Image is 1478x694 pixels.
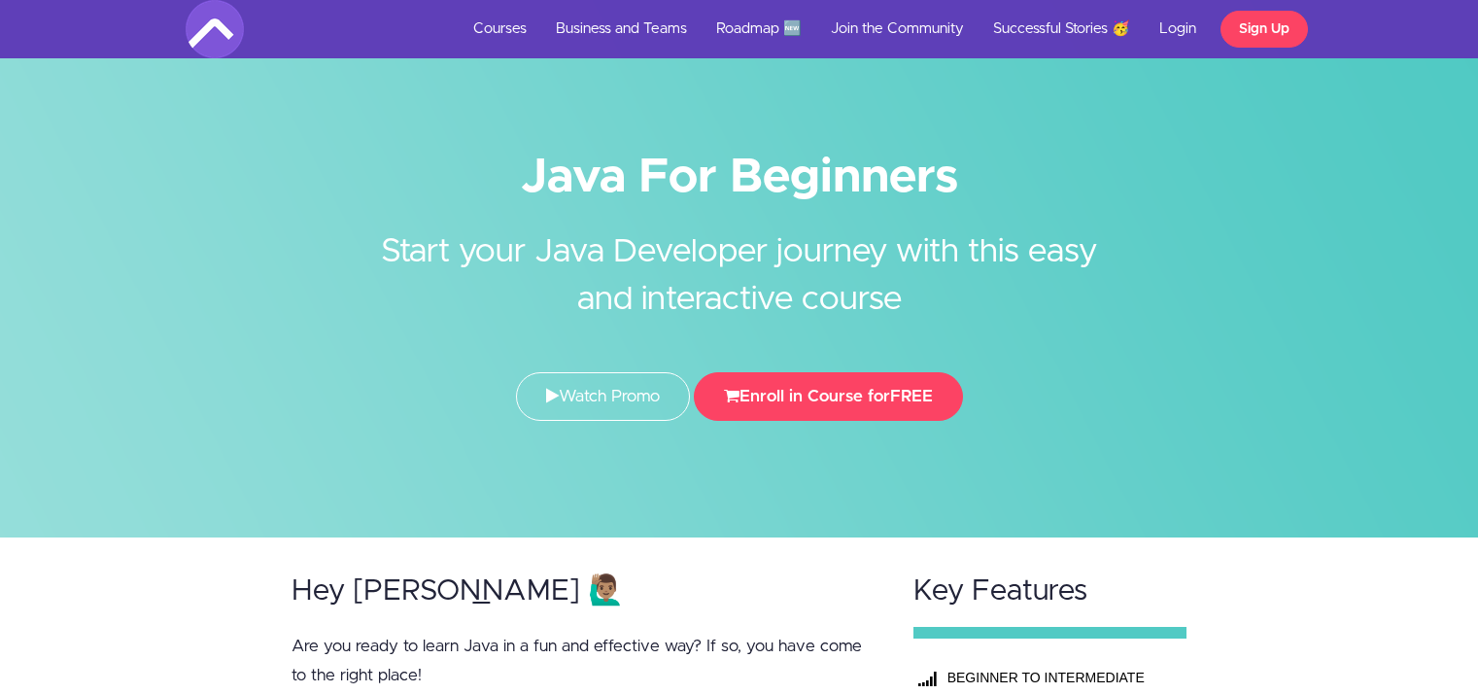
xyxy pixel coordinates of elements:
p: Are you ready to learn Java in a fun and effective way? If so, you have come to the right place! [292,632,876,690]
a: Watch Promo [516,372,690,421]
h1: Java For Beginners [186,156,1293,199]
a: Sign Up [1220,11,1308,48]
h2: Start your Java Developer journey with this easy and interactive course [375,199,1104,324]
span: FREE [890,388,933,404]
h2: Key Features [913,575,1187,607]
button: Enroll in Course forFREE [694,372,963,421]
h2: Hey [PERSON_NAME] 🙋🏽‍♂️ [292,575,876,607]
